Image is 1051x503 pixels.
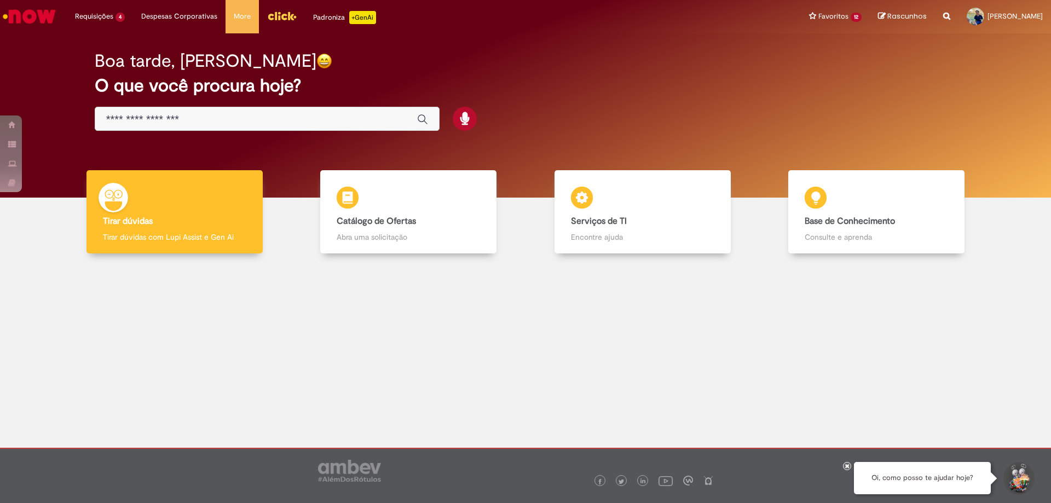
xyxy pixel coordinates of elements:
b: Tirar dúvidas [103,216,153,227]
span: Favoritos [818,11,848,22]
p: Tirar dúvidas com Lupi Assist e Gen Ai [103,232,246,242]
img: logo_footer_twitter.png [619,479,624,484]
a: Catálogo de Ofertas Abra uma solicitação [292,170,526,254]
b: Serviços de TI [571,216,627,227]
img: logo_footer_ambev_rotulo_gray.png [318,460,381,482]
img: click_logo_yellow_360x200.png [267,8,297,24]
button: Iniciar Conversa de Suporte [1002,462,1035,495]
h2: O que você procura hoje? [95,76,957,95]
a: Serviços de TI Encontre ajuda [525,170,760,254]
b: Catálogo de Ofertas [337,216,416,227]
a: Base de Conhecimento Consulte e aprenda [760,170,994,254]
p: Consulte e aprenda [805,232,948,242]
img: logo_footer_naosei.png [703,476,713,485]
a: Rascunhos [878,11,927,22]
b: Base de Conhecimento [805,216,895,227]
div: Padroniza [313,11,376,24]
span: [PERSON_NAME] [988,11,1043,21]
a: Tirar dúvidas Tirar dúvidas com Lupi Assist e Gen Ai [57,170,292,254]
img: logo_footer_facebook.png [597,479,603,484]
span: 12 [851,13,862,22]
span: 4 [116,13,125,22]
img: logo_footer_workplace.png [683,476,693,485]
span: Despesas Corporativas [141,11,217,22]
img: happy-face.png [316,53,332,69]
img: logo_footer_linkedin.png [640,478,646,485]
p: Encontre ajuda [571,232,714,242]
img: ServiceNow [1,5,57,27]
h2: Boa tarde, [PERSON_NAME] [95,51,316,71]
span: More [234,11,251,22]
div: Oi, como posso te ajudar hoje? [854,462,991,494]
p: Abra uma solicitação [337,232,480,242]
img: logo_footer_youtube.png [659,473,673,488]
p: +GenAi [349,11,376,24]
span: Requisições [75,11,113,22]
span: Rascunhos [887,11,927,21]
